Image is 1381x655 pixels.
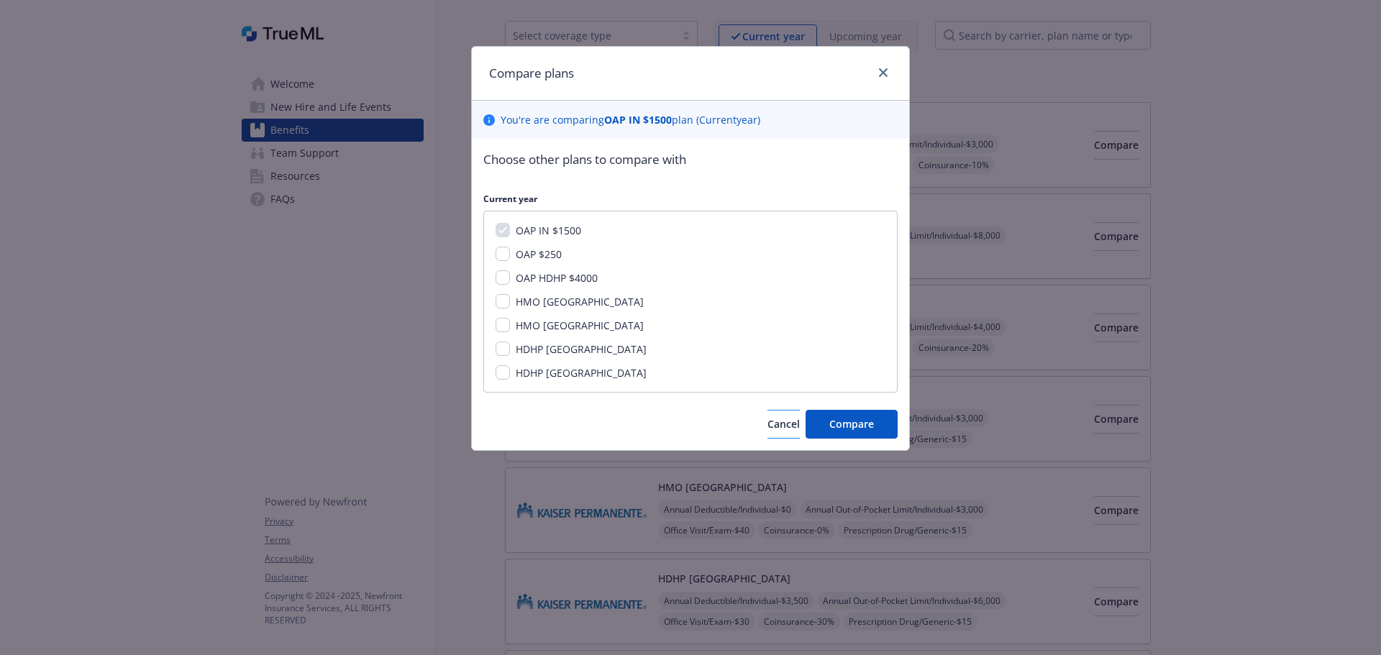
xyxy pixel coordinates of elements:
[516,247,562,261] span: OAP $250
[604,113,672,127] b: OAP IN $1500
[516,319,644,332] span: HMO [GEOGRAPHIC_DATA]
[516,295,644,308] span: HMO [GEOGRAPHIC_DATA]
[516,271,598,285] span: OAP HDHP $4000
[489,64,574,83] h1: Compare plans
[483,150,898,169] p: Choose other plans to compare with
[806,410,898,439] button: Compare
[767,410,800,439] button: Cancel
[516,342,647,356] span: HDHP [GEOGRAPHIC_DATA]
[516,366,647,380] span: HDHP [GEOGRAPHIC_DATA]
[516,224,581,237] span: OAP IN $1500
[767,417,800,431] span: Cancel
[829,417,874,431] span: Compare
[875,64,892,81] a: close
[483,193,898,205] p: Current year
[501,112,760,127] p: You ' re are comparing plan ( Current year)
